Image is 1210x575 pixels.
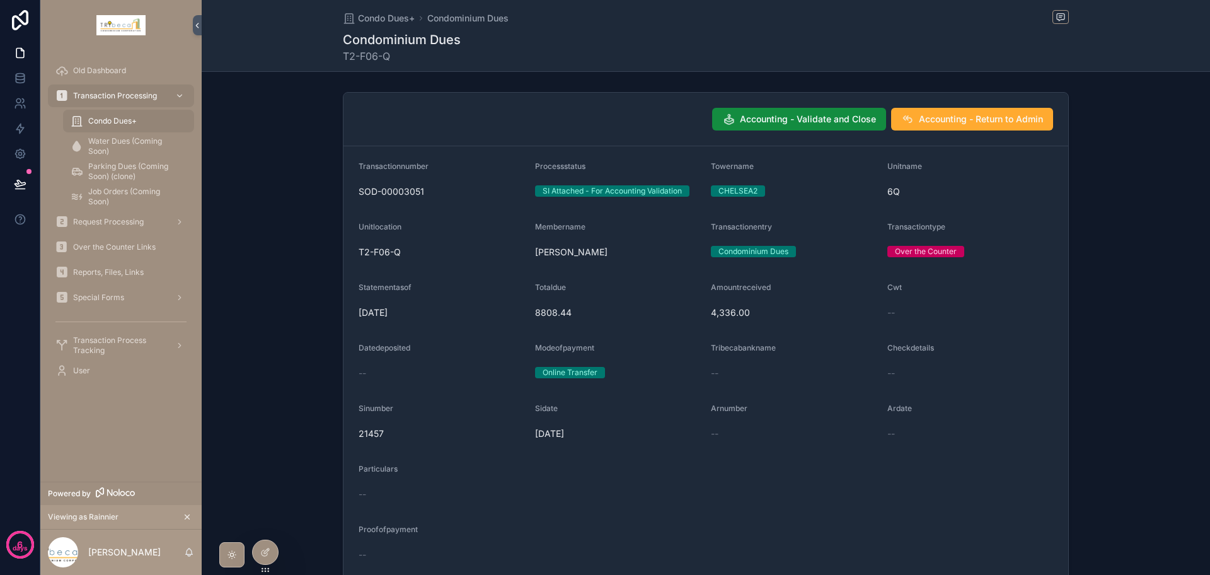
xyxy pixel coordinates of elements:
[73,91,157,101] span: Transaction Processing
[711,306,877,319] span: 4,336.00
[543,367,597,378] div: Online Transfer
[73,293,124,303] span: Special Forms
[48,334,194,357] a: Transaction Process Tracking
[88,161,181,182] span: Parking Dues (Coming Soon) (clone)
[535,306,701,319] span: 8808.44
[48,84,194,107] a: Transaction Processing
[359,367,366,380] span: --
[359,282,412,292] span: Statementasof
[711,404,747,413] span: Arnumber
[427,12,509,25] a: Condominium Dues
[359,549,366,561] span: --
[740,113,876,125] span: Accounting - Validate and Close
[887,367,895,380] span: --
[359,222,401,231] span: Unitlocation
[359,525,418,534] span: Proofofpayment
[73,267,144,277] span: Reports, Files, Links
[88,546,161,559] p: [PERSON_NAME]
[359,404,393,413] span: Sinumber
[48,359,194,382] a: User
[718,185,758,197] div: CHELSEA2
[48,59,194,82] a: Old Dashboard
[359,161,429,171] span: Transactionnumber
[359,464,398,473] span: Particulars
[887,185,1054,198] span: 6Q
[48,489,91,499] span: Powered by
[63,185,194,208] a: Job Orders (Coming Soon)
[48,512,118,522] span: Viewing as Rainnier
[535,343,594,352] span: Modeofpayment
[48,286,194,309] a: Special Forms
[718,246,788,257] div: Condominium Dues
[358,12,415,25] span: Condo Dues+
[359,488,366,501] span: --
[711,427,718,440] span: --
[359,246,525,258] span: T2-F06-Q
[887,282,902,292] span: Cwt
[535,246,701,258] span: [PERSON_NAME]
[63,135,194,158] a: Water Dues (Coming Soon)
[40,50,202,398] div: scrollable content
[343,49,461,64] span: T2-F06-Q
[48,236,194,258] a: Over the Counter Links
[73,366,90,376] span: User
[13,543,28,554] p: days
[895,246,957,257] div: Over the Counter
[88,116,137,126] span: Condo Dues+
[887,404,912,413] span: Ardate
[887,427,895,440] span: --
[887,306,895,319] span: --
[73,335,165,356] span: Transaction Process Tracking
[63,160,194,183] a: Parking Dues (Coming Soon) (clone)
[712,108,886,131] button: Accounting - Validate and Close
[343,31,461,49] h1: Condominium Dues
[48,211,194,233] a: Request Processing
[887,343,934,352] span: Checkdetails
[711,161,754,171] span: Towername
[48,261,194,284] a: Reports, Files, Links
[73,66,126,76] span: Old Dashboard
[535,282,566,292] span: Totaldue
[535,161,585,171] span: Processstatus
[359,306,525,319] span: [DATE]
[88,187,181,207] span: Job Orders (Coming Soon)
[711,282,771,292] span: Amountreceived
[88,136,181,156] span: Water Dues (Coming Soon)
[891,108,1053,131] button: Accounting - Return to Admin
[40,482,202,505] a: Powered by
[359,185,525,198] span: SOD-00003051
[73,242,156,252] span: Over the Counter Links
[359,427,525,440] span: 21457
[343,12,415,25] a: Condo Dues+
[17,538,23,551] p: 6
[73,217,144,227] span: Request Processing
[919,113,1043,125] span: Accounting - Return to Admin
[359,343,410,352] span: Datedeposited
[711,343,776,352] span: Tribecabankname
[63,110,194,132] a: Condo Dues+
[535,427,701,440] span: [DATE]
[535,404,558,413] span: Sidate
[543,185,682,197] div: SI Attached - For Accounting Validation
[535,222,585,231] span: Membername
[887,161,922,171] span: Unitname
[711,222,772,231] span: Transactionentry
[96,15,146,35] img: App logo
[711,367,718,380] span: --
[887,222,945,231] span: Transactiontype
